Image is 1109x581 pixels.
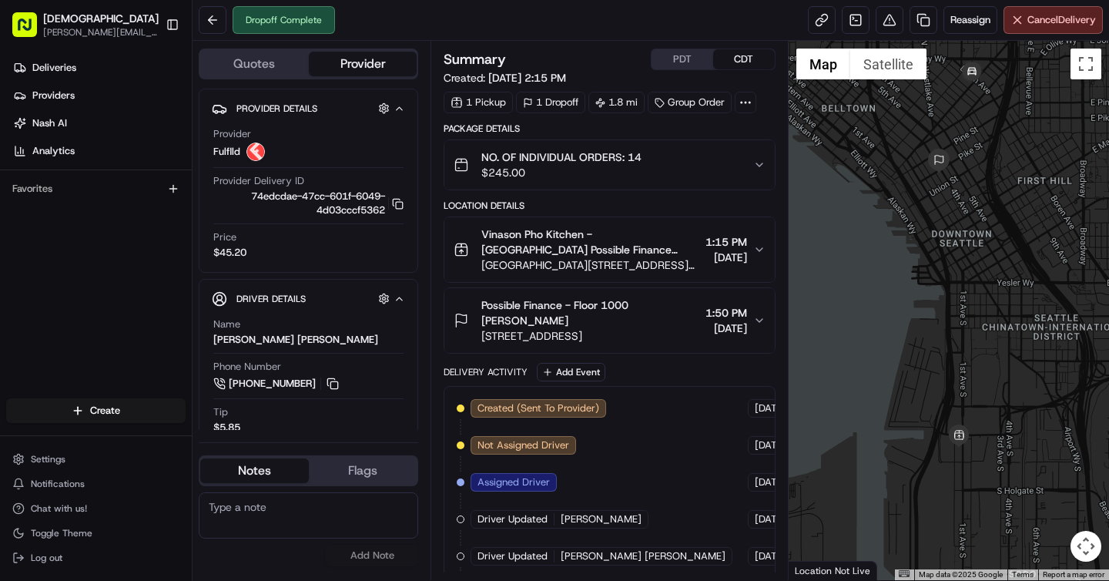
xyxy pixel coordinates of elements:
[229,377,316,391] span: [PHONE_NUMBER]
[236,102,317,115] span: Provider Details
[481,149,642,165] span: NO. OF INDIVIDUAL ORDERS: 14
[705,321,747,336] span: [DATE]
[705,234,747,250] span: 1:15 PM
[212,286,405,311] button: Driver Details
[109,84,186,96] a: Powered byPylon
[213,246,246,260] span: $45.20
[1012,570,1034,579] a: Terms (opens in new tab)
[477,512,548,526] span: Driver Updated
[481,328,699,344] span: [STREET_ADDRESS]
[6,55,192,80] a: Deliveries
[43,11,159,26] button: [DEMOGRAPHIC_DATA]
[796,49,850,79] button: Show street map
[32,61,76,75] span: Deliveries
[789,561,877,580] div: Location Not Live
[444,123,775,135] div: Package Details
[6,83,192,108] a: Providers
[6,111,192,136] a: Nash AI
[705,305,747,321] span: 1:50 PM
[444,200,775,212] div: Location Details
[213,127,251,141] span: Provider
[309,52,417,76] button: Provider
[792,560,843,580] a: Open this area in Google Maps (opens a new window)
[755,549,786,563] span: [DATE]
[444,366,528,378] div: Delivery Activity
[1043,570,1104,579] a: Report a map error
[309,458,417,483] button: Flags
[213,190,404,217] button: 74edcdae-47cc-601f-6049-4d03cccf5362
[31,527,92,539] span: Toggle Theme
[713,49,775,69] button: CDT
[755,401,786,415] span: [DATE]
[444,70,566,86] span: Created:
[444,217,774,282] button: Vinason Pho Kitchen - [GEOGRAPHIC_DATA] Possible Finance [DEMOGRAPHIC_DATA][GEOGRAPHIC_DATA][STRE...
[31,502,87,515] span: Chat with us!
[537,363,605,381] button: Add Event
[32,89,75,102] span: Providers
[213,405,228,419] span: Tip
[481,165,642,180] span: $245.00
[32,116,67,130] span: Nash AI
[246,143,265,161] img: profile_Fulflld_OnFleet_Thistle_SF.png
[213,360,281,374] span: Phone Number
[943,6,997,34] button: Reassign
[755,512,786,526] span: [DATE]
[792,560,843,580] img: Google
[652,49,713,69] button: PDT
[444,288,774,353] button: Possible Finance - Floor 1000 [PERSON_NAME][STREET_ADDRESS]1:50 PM[DATE]
[200,52,309,76] button: Quotes
[477,475,550,489] span: Assigned Driver
[6,176,186,201] div: Favorites
[477,401,599,415] span: Created (Sent To Provider)
[1070,531,1101,562] button: Map camera controls
[6,473,186,495] button: Notifications
[31,478,85,490] span: Notifications
[477,549,548,563] span: Driver Updated
[6,139,192,163] a: Analytics
[561,549,725,563] span: [PERSON_NAME] [PERSON_NAME]
[153,85,186,96] span: Pylon
[6,498,186,519] button: Chat with us!
[850,49,926,79] button: Show satellite imagery
[488,71,566,85] span: [DATE] 2:15 PM
[950,13,990,27] span: Reassign
[1070,49,1101,79] button: Toggle fullscreen view
[213,333,378,347] div: [PERSON_NAME] [PERSON_NAME]
[213,375,341,392] a: [PHONE_NUMBER]
[648,92,732,113] div: Group Order
[477,438,569,452] span: Not Assigned Driver
[212,96,405,121] button: Provider Details
[444,140,774,190] button: NO. OF INDIVIDUAL ORDERS: 14$245.00
[213,174,304,188] span: Provider Delivery ID
[43,26,159,39] button: [PERSON_NAME][EMAIL_ADDRESS][DOMAIN_NAME]
[6,6,159,43] button: [DEMOGRAPHIC_DATA][PERSON_NAME][EMAIL_ADDRESS][DOMAIN_NAME]
[481,257,699,273] span: [GEOGRAPHIC_DATA][STREET_ADDRESS][GEOGRAPHIC_DATA]
[588,92,645,113] div: 1.8 mi
[444,52,506,66] h3: Summary
[213,317,240,331] span: Name
[31,453,65,465] span: Settings
[213,230,236,244] span: Price
[213,145,240,159] span: Fulflld
[31,552,62,564] span: Log out
[1003,6,1103,34] button: CancelDelivery
[481,227,699,257] span: Vinason Pho Kitchen - [GEOGRAPHIC_DATA] Possible Finance [DEMOGRAPHIC_DATA]
[213,421,240,435] div: $5.85
[481,297,699,328] span: Possible Finance - Floor 1000 [PERSON_NAME]
[200,458,309,483] button: Notes
[516,92,585,113] div: 1 Dropoff
[561,512,642,526] span: [PERSON_NAME]
[32,144,75,158] span: Analytics
[755,438,786,452] span: [DATE]
[6,522,186,544] button: Toggle Theme
[705,250,747,265] span: [DATE]
[6,398,186,423] button: Create
[1027,13,1096,27] span: Cancel Delivery
[444,92,513,113] div: 1 Pickup
[919,570,1003,579] span: Map data ©2025 Google
[6,448,186,470] button: Settings
[90,404,120,418] span: Create
[6,547,186,569] button: Log out
[755,475,786,489] span: [DATE]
